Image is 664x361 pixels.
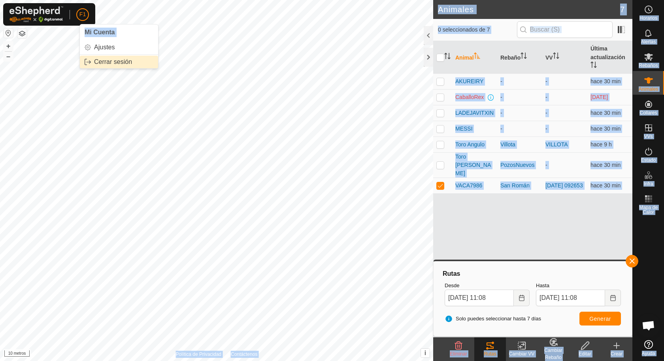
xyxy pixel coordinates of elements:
[589,316,611,322] font: Generar
[545,78,547,84] font: -
[536,282,549,288] font: Hasta
[545,182,583,189] a: [DATE] 092653
[500,162,534,168] font: PozosNuevos
[590,78,621,84] span: 28 de septiembre de 2025, 10:37
[544,348,562,360] font: Cambiar Rebaño
[545,54,553,61] font: VV
[521,54,527,60] p-sorticon: Activar para ordenar
[590,182,621,189] font: hace 30 min
[456,316,541,322] font: Solo puedes seleccionar hasta 7 días
[231,352,257,357] font: Contáctenos
[4,52,13,61] button: –
[455,125,473,132] font: MESSI
[641,39,656,45] font: Alertas
[590,162,621,168] span: 28 de septiembre de 2025, 10:37
[517,21,613,38] input: Buscar (S)
[590,45,625,60] font: Última actualización
[605,290,621,306] button: Elija fecha
[644,134,653,139] font: VVs
[6,52,10,60] font: –
[545,141,568,148] a: VILLOTA
[545,94,547,100] font: -
[590,141,612,148] span: 28 de septiembre de 2025, 1:37
[637,314,660,337] div: Chat abierto
[639,86,658,92] font: Animales
[500,54,521,61] font: Rebaño
[455,78,483,84] font: AKUREIRY
[17,29,27,38] button: Capas del Mapa
[455,153,491,176] font: Toro [PERSON_NAME]
[639,110,657,116] font: Collares
[500,182,530,189] font: San Román
[590,125,621,132] font: hace 30 min
[444,54,451,60] p-sorticon: Activar para ordenar
[484,351,496,357] font: Rutas
[80,41,158,54] a: Ajustes
[590,162,621,168] font: hace 30 min
[590,141,612,148] font: hace 9 h
[545,162,547,168] font: -
[633,337,664,359] a: Ayuda
[590,78,621,84] font: hace 30 min
[4,41,13,51] button: +
[545,110,547,116] font: -
[85,29,115,36] font: Mi Cuenta
[579,312,621,325] button: Generar
[545,125,547,132] font: -
[500,78,502,84] font: -
[590,110,621,116] span: 28 de septiembre de 2025, 10:37
[455,94,484,100] font: CaballoRex
[514,290,530,306] button: Elija fecha
[474,54,480,60] p-sorticon: Activar para ordenar
[500,110,502,116] font: -
[80,56,158,68] a: Cerrar sesión
[590,182,621,189] span: 28 de septiembre de 2025, 10:37
[579,351,591,357] font: Editar
[590,63,597,69] p-sorticon: Activar para ordenar
[450,351,467,357] font: Eliminar
[4,28,13,38] button: Restablecer Mapa
[438,26,490,33] font: 0 seleccionados de 7
[176,352,221,357] font: Política de Privacidad
[6,42,11,50] font: +
[509,351,535,357] font: Cambiar VV
[455,141,485,148] font: Toro Angulo
[500,141,515,148] font: Villota
[590,110,621,116] font: hace 30 min
[620,5,624,14] font: 7
[500,125,502,132] font: -
[611,351,622,357] font: Crear
[642,351,655,356] font: Ayuda
[176,351,221,358] a: Política de Privacidad
[94,44,115,51] font: Ajustes
[639,63,658,68] font: Rebaños
[438,5,474,14] font: Animales
[94,58,132,65] font: Cerrar sesión
[643,181,653,187] font: Infra
[500,94,502,100] font: -
[641,157,656,163] font: Estado
[443,270,460,277] font: Rutas
[231,351,257,358] a: Contáctenos
[424,350,426,356] font: i
[421,349,430,357] button: i
[455,110,494,116] font: LADEJAVITXIN
[590,94,608,100] span: 23 de septiembre de 2025, 6:07
[590,125,621,132] span: 28 de septiembre de 2025, 10:37
[553,54,559,60] p-sorticon: Activar para ordenar
[79,11,86,17] font: F1
[639,205,658,215] font: Mapa de Calor
[9,6,63,22] img: Logotipo de Gallagher
[445,282,460,288] font: Desde
[455,54,474,61] font: Animal
[455,182,482,189] font: VACA7986
[590,94,608,100] font: [DATE]
[639,15,657,21] font: Horarios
